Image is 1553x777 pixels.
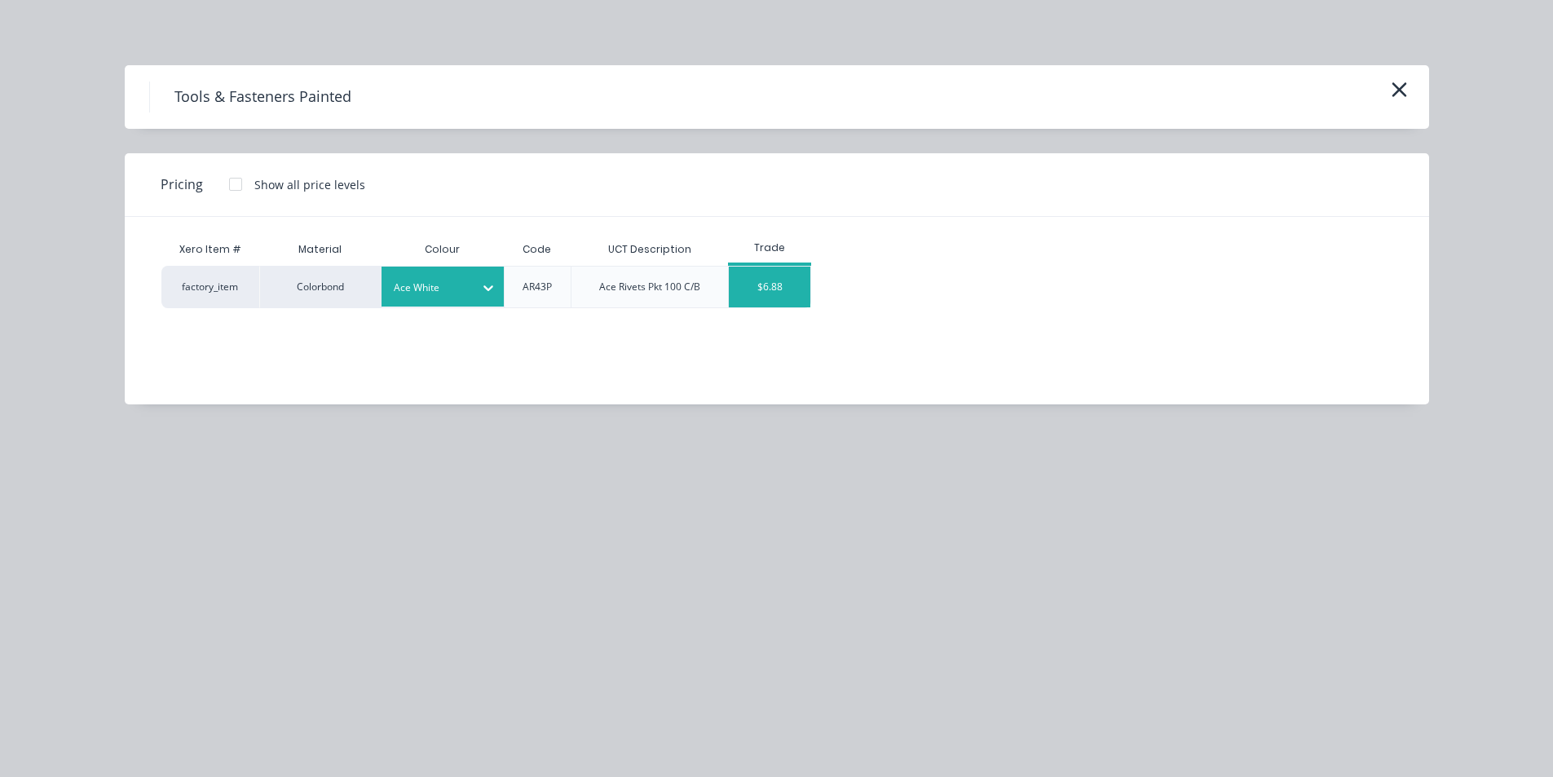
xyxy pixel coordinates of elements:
div: Ace Rivets Pkt 100 C/B [599,280,700,294]
div: Trade [728,241,811,255]
div: Colour [382,233,504,266]
div: UCT Description [595,229,704,270]
span: Pricing [161,174,203,194]
div: factory_item [161,266,259,308]
div: $6.88 [729,267,810,307]
div: Code [510,229,564,270]
div: Material [259,233,382,266]
div: Xero Item # [161,233,259,266]
h4: Tools & Fasteners Painted [149,82,376,113]
div: AR43P [523,280,552,294]
div: Show all price levels [254,176,365,193]
div: Colorbond [259,266,382,308]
